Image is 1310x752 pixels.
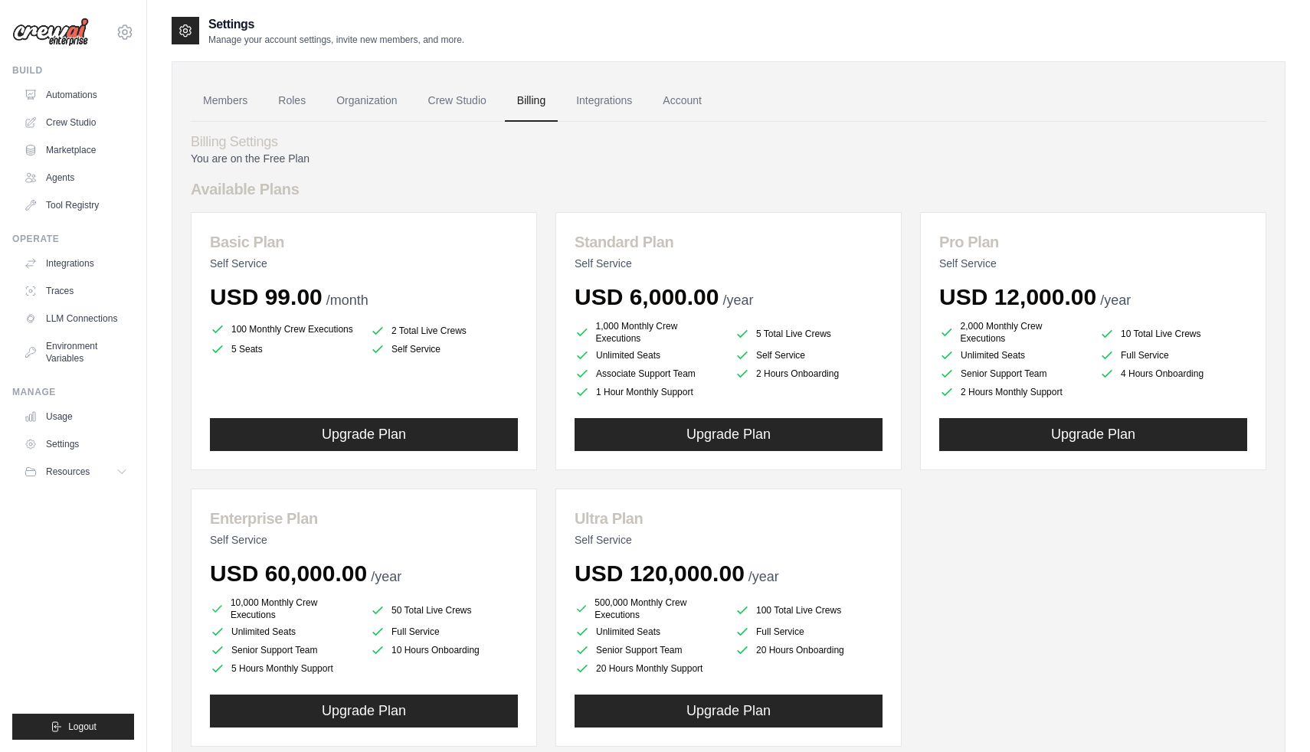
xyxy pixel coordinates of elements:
[370,642,518,658] li: 10 Hours Onboarding
[208,34,464,46] p: Manage your account settings, invite new members, and more.
[939,256,1247,271] p: Self Service
[18,251,134,276] a: Integrations
[735,642,883,658] li: 20 Hours Onboarding
[210,320,358,338] li: 100 Monthly Crew Executions
[1099,323,1247,345] li: 10 Total Live Crews
[18,306,134,331] a: LLM Connections
[575,366,722,381] li: Associate Support Team
[68,721,97,733] span: Logout
[210,597,358,621] li: 10,000 Monthly Crew Executions
[18,432,134,456] a: Settings
[18,279,134,303] a: Traces
[18,404,134,429] a: Usage
[18,459,134,484] button: Resources
[18,334,134,371] a: Environment Variables
[575,695,883,727] button: Upgrade Plan
[324,80,409,122] a: Organization
[371,569,401,584] span: /year
[939,418,1247,451] button: Upgrade Plan
[12,64,134,77] div: Build
[210,561,367,586] span: USD 60,000.00
[575,256,883,271] p: Self Service
[575,284,719,309] span: USD 6,000.00
[575,508,883,529] h3: Ultra Plan
[735,323,883,345] li: 5 Total Live Crews
[191,134,1266,151] h4: Billing Settings
[370,342,518,357] li: Self Service
[12,714,134,740] button: Logout
[575,320,722,345] li: 1,000 Monthly Crew Executions
[575,384,722,400] li: 1 Hour Monthly Support
[939,366,1087,381] li: Senior Support Team
[18,110,134,135] a: Crew Studio
[939,231,1247,253] h3: Pro Plan
[1099,366,1247,381] li: 4 Hours Onboarding
[210,418,518,451] button: Upgrade Plan
[416,80,499,122] a: Crew Studio
[12,233,134,245] div: Operate
[939,384,1087,400] li: 2 Hours Monthly Support
[210,642,358,658] li: Senior Support Team
[575,532,883,548] p: Self Service
[191,80,260,122] a: Members
[735,624,883,639] li: Full Service
[575,348,722,363] li: Unlimited Seats
[12,18,89,47] img: Logo
[12,386,134,398] div: Manage
[46,466,90,478] span: Resources
[735,600,883,621] li: 100 Total Live Crews
[191,178,1266,200] h4: Available Plans
[748,569,779,584] span: /year
[210,231,518,253] h3: Basic Plan
[575,597,722,621] li: 500,000 Monthly Crew Executions
[575,642,722,658] li: Senior Support Team
[210,532,518,548] p: Self Service
[650,80,714,122] a: Account
[1099,348,1247,363] li: Full Service
[191,151,1266,166] p: You are on the Free Plan
[210,256,518,271] p: Self Service
[266,80,318,122] a: Roles
[18,193,134,217] a: Tool Registry
[735,348,883,363] li: Self Service
[370,600,518,621] li: 50 Total Live Crews
[575,418,883,451] button: Upgrade Plan
[735,366,883,381] li: 2 Hours Onboarding
[1100,293,1131,308] span: /year
[18,83,134,107] a: Automations
[18,138,134,162] a: Marketplace
[564,80,644,122] a: Integrations
[210,624,358,639] li: Unlimited Seats
[575,231,883,253] h3: Standard Plan
[939,320,1087,345] li: 2,000 Monthly Crew Executions
[210,508,518,529] h3: Enterprise Plan
[939,348,1087,363] li: Unlimited Seats
[370,323,518,338] li: 2 Total Live Crews
[210,695,518,727] button: Upgrade Plan
[326,293,368,308] span: /month
[575,561,745,586] span: USD 120,000.00
[939,284,1096,309] span: USD 12,000.00
[722,293,753,308] span: /year
[208,15,464,34] h2: Settings
[210,342,358,357] li: 5 Seats
[210,661,358,676] li: 5 Hours Monthly Support
[575,661,722,676] li: 20 Hours Monthly Support
[370,624,518,639] li: Full Service
[505,80,558,122] a: Billing
[18,165,134,190] a: Agents
[575,624,722,639] li: Unlimited Seats
[210,284,323,309] span: USD 99.00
